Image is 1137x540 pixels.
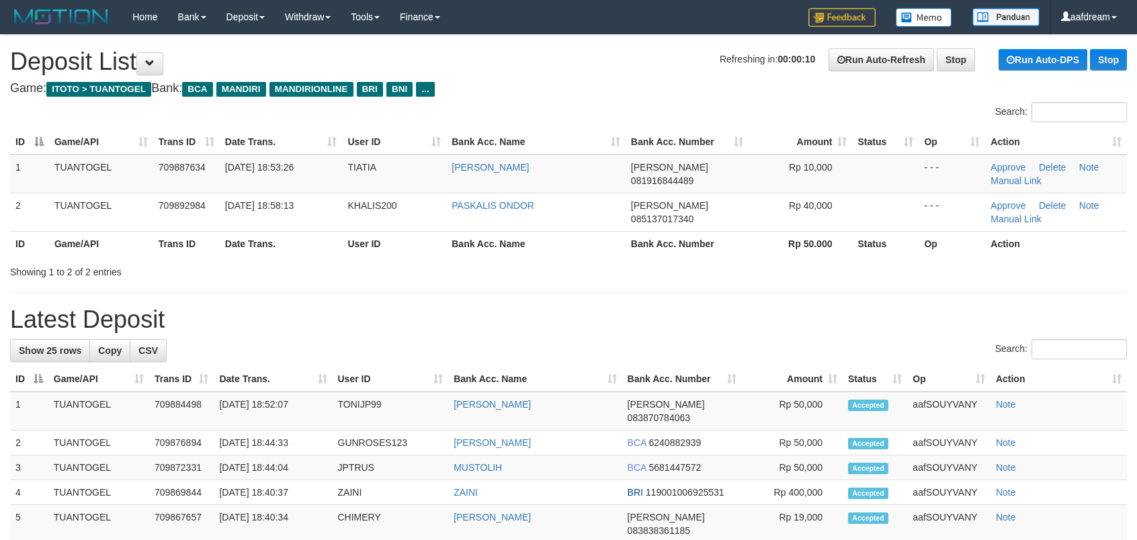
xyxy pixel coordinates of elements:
td: 709869844 [149,480,214,505]
td: TUANTOGEL [49,154,153,193]
th: Bank Acc. Number [626,231,749,256]
td: GUNROSES123 [333,431,449,455]
span: BCA [628,462,646,473]
span: [DATE] 18:53:26 [225,162,294,173]
a: Run Auto-Refresh [829,48,934,71]
input: Search: [1031,102,1127,122]
td: aafSOUYVANY [907,431,991,455]
td: [DATE] 18:52:07 [214,392,332,431]
td: TUANTOGEL [48,455,149,480]
th: Trans ID [153,231,220,256]
img: Button%20Memo.svg [896,8,952,27]
td: [DATE] 18:40:37 [214,480,332,505]
span: 709892984 [159,200,206,211]
th: Op: activate to sort column ascending [907,367,991,392]
span: Accepted [848,400,888,411]
td: JPTRUS [333,455,449,480]
th: Bank Acc. Name [446,231,626,256]
a: [PERSON_NAME] [454,399,531,410]
span: Accepted [848,488,888,499]
a: Manual Link [991,214,1042,224]
span: Copy 083870784063 to clipboard [628,412,690,423]
span: Accepted [848,463,888,474]
td: TUANTOGEL [48,480,149,505]
th: Date Trans.: activate to sort column ascending [214,367,332,392]
a: PASKALIS ONDOR [452,200,534,211]
span: Copy 119001006925531 to clipboard [646,487,724,498]
td: Rp 50,000 [742,431,843,455]
span: BRI [628,487,643,498]
h4: Game: Bank: [10,82,1127,95]
th: Bank Acc. Name: activate to sort column ascending [446,130,626,154]
label: Search: [995,339,1127,359]
th: Action [985,231,1127,256]
td: TUANTOGEL [48,431,149,455]
h1: Latest Deposit [10,306,1127,333]
th: Trans ID: activate to sort column ascending [149,367,214,392]
th: Bank Acc. Number: activate to sort column ascending [626,130,749,154]
td: 1 [10,154,49,193]
span: CSV [138,345,158,356]
th: Date Trans.: activate to sort column ascending [220,130,343,154]
td: 2 [10,193,49,231]
img: panduan.png [972,8,1040,26]
th: Game/API: activate to sort column ascending [48,367,149,392]
a: Copy [89,339,130,362]
a: Manual Link [991,175,1042,186]
a: Note [996,462,1016,473]
th: Amount: activate to sort column ascending [749,130,853,154]
a: Delete [1039,200,1066,211]
a: Stop [937,48,975,71]
span: [PERSON_NAME] [628,399,705,410]
span: Refreshing in: [720,54,815,64]
td: 3 [10,455,48,480]
th: Game/API: activate to sort column ascending [49,130,153,154]
td: Rp 50,000 [742,392,843,431]
th: ID [10,231,49,256]
td: Rp 50,000 [742,455,843,480]
h1: Deposit List [10,48,1127,75]
a: Approve [991,200,1025,211]
td: - - - [919,154,985,193]
span: Copy 081916844489 to clipboard [631,175,693,186]
td: ZAINI [333,480,449,505]
input: Search: [1031,339,1127,359]
span: [PERSON_NAME] [631,162,708,173]
a: [PERSON_NAME] [454,437,531,448]
td: 4 [10,480,48,505]
span: BRI [357,82,383,97]
td: aafSOUYVANY [907,480,991,505]
th: Status: activate to sort column ascending [852,130,919,154]
td: aafSOUYVANY [907,392,991,431]
th: Bank Acc. Number: activate to sort column ascending [622,367,742,392]
a: [PERSON_NAME] [454,512,531,523]
td: - - - [919,193,985,231]
a: ZAINI [454,487,478,498]
a: Note [996,487,1016,498]
span: ... [416,82,434,97]
th: Trans ID: activate to sort column ascending [153,130,220,154]
span: BCA [628,437,646,448]
a: Approve [991,162,1025,173]
span: KHALIS200 [347,200,396,211]
td: 709872331 [149,455,214,480]
span: [PERSON_NAME] [631,200,708,211]
a: Note [996,399,1016,410]
span: MANDIRI [216,82,266,97]
th: ID: activate to sort column descending [10,367,48,392]
a: Show 25 rows [10,339,90,362]
span: Copy 085137017340 to clipboard [631,214,693,224]
th: ID: activate to sort column descending [10,130,49,154]
th: Game/API [49,231,153,256]
span: BNI [386,82,413,97]
th: Op [919,231,985,256]
strong: 00:00:10 [777,54,815,64]
img: MOTION_logo.png [10,7,112,27]
span: [PERSON_NAME] [628,512,705,523]
th: Rp 50.000 [749,231,853,256]
th: Status: activate to sort column ascending [843,367,907,392]
a: [PERSON_NAME] [452,162,529,173]
span: ITOTO > TUANTOGEL [46,82,151,97]
td: 2 [10,431,48,455]
a: Stop [1090,49,1127,71]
